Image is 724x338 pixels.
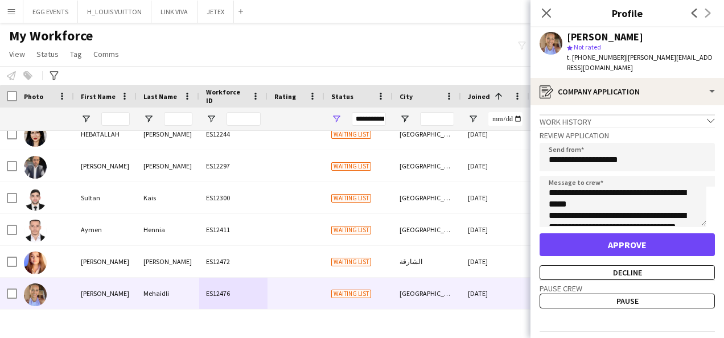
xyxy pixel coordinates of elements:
button: Approve [540,233,715,256]
div: [DATE] [461,118,529,150]
span: Waiting list [331,162,371,171]
button: JETEX [198,1,234,23]
div: [DATE] [461,246,529,277]
span: My Workforce [9,27,93,44]
button: H_LOUIS VUITTON [78,1,151,23]
span: First Name [81,92,116,101]
div: ES12300 [199,182,268,213]
div: [GEOGRAPHIC_DATA] [393,278,461,309]
img: Nora Mehaidli [24,283,47,306]
span: Waiting list [331,130,371,139]
div: ES12244 [199,118,268,150]
img: Cristina Garcia [24,252,47,274]
input: City Filter Input [420,112,454,126]
span: Tag [70,49,82,59]
span: Waiting list [331,194,371,203]
div: [GEOGRAPHIC_DATA] [393,150,461,182]
div: [PERSON_NAME] [567,32,643,42]
button: Open Filter Menu [143,114,154,124]
div: [PERSON_NAME] [74,150,137,182]
h3: Review Application [540,130,715,141]
span: Waiting list [331,226,371,234]
img: Sultan Kais [24,188,47,211]
div: [DATE] [461,150,529,182]
a: Tag [65,47,87,61]
span: Rating [274,92,296,101]
div: [PERSON_NAME] [74,246,137,277]
button: Open Filter Menu [81,114,91,124]
a: Comms [89,47,124,61]
button: Open Filter Menu [331,114,342,124]
h3: Profile [530,6,724,20]
div: Kais [137,182,199,213]
span: Comms [93,49,119,59]
div: [PERSON_NAME] [137,150,199,182]
div: Aymen [74,214,137,245]
div: [DATE] [461,278,529,309]
div: Company application [530,78,724,105]
div: Sultan [74,182,137,213]
div: [GEOGRAPHIC_DATA] [393,118,461,150]
div: Mehaidli [137,278,199,309]
div: الشارقة [393,246,461,277]
span: City [400,92,413,101]
h3: Pause crew [540,283,715,294]
span: Not rated [574,43,601,51]
img: HEBATALLAH ATTIA [24,124,47,147]
span: Status [331,92,353,101]
img: Aymen Hennia [24,220,47,242]
div: HEBATALLAH [74,118,137,150]
button: Open Filter Menu [400,114,410,124]
input: First Name Filter Input [101,112,130,126]
div: [GEOGRAPHIC_DATA] [393,214,461,245]
div: Hennia [137,214,199,245]
span: Workforce ID [206,88,247,105]
span: Waiting list [331,290,371,298]
span: Photo [24,92,43,101]
span: Status [36,49,59,59]
div: [GEOGRAPHIC_DATA] [393,182,461,213]
button: EGG EVENTS [23,1,78,23]
input: Last Name Filter Input [164,112,192,126]
input: Joined Filter Input [488,112,523,126]
div: [PERSON_NAME] [74,278,137,309]
button: Pause [540,294,715,308]
div: ES12411 [199,214,268,245]
span: Waiting list [331,258,371,266]
div: ES12297 [199,150,268,182]
img: Govinda Kataria [24,156,47,179]
span: | [PERSON_NAME][EMAIL_ADDRESS][DOMAIN_NAME] [567,53,713,72]
div: ES12472 [199,246,268,277]
span: View [9,49,25,59]
div: Work history [540,114,715,127]
span: t. [PHONE_NUMBER] [567,53,626,61]
a: Status [32,47,63,61]
div: [DATE] [461,182,529,213]
button: LINK VIVA [151,1,198,23]
button: Open Filter Menu [468,114,478,124]
a: View [5,47,30,61]
div: [PERSON_NAME] [137,118,199,150]
button: Open Filter Menu [206,114,216,124]
div: ES12476 [199,278,268,309]
div: [DATE] [461,214,529,245]
span: Last Name [143,92,177,101]
input: Workforce ID Filter Input [227,112,261,126]
button: Decline [540,265,715,280]
span: Joined [468,92,490,101]
app-action-btn: Advanced filters [47,69,61,83]
div: [PERSON_NAME] [137,246,199,277]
